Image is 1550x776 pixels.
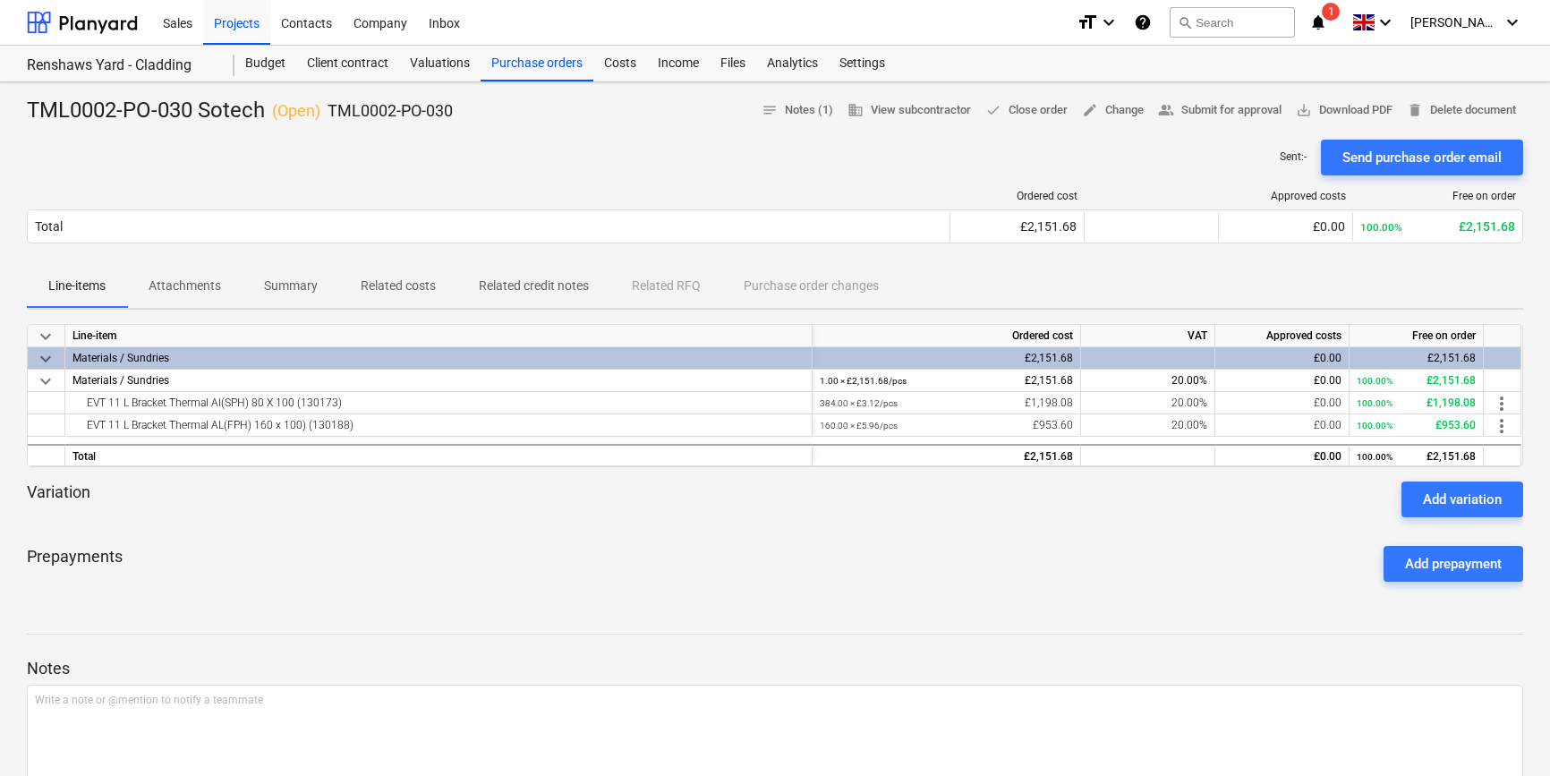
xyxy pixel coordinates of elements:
div: £2,151.68 [1360,219,1515,234]
div: 20.00% [1081,370,1215,392]
p: ( Open ) [272,100,320,122]
button: Download PDF [1289,97,1400,124]
span: Submit for approval [1158,100,1282,121]
div: 20.00% [1081,392,1215,414]
div: Add prepayment [1405,552,1502,576]
span: keyboard_arrow_down [35,371,56,392]
span: people_alt [1158,102,1174,118]
div: £1,198.08 [1357,392,1476,414]
a: Files [710,46,756,81]
a: Client contract [296,46,399,81]
span: save_alt [1296,102,1312,118]
div: Send purchase order email [1342,146,1502,169]
a: Purchase orders [481,46,593,81]
div: Renshaws Yard - Cladding [27,56,213,75]
div: TML0002-PO-030 Sotech [27,97,453,125]
div: £0.00 [1222,347,1341,370]
a: Settings [829,46,896,81]
div: Approved costs [1215,325,1350,347]
div: £2,151.68 [820,370,1073,392]
span: Materials / Sundries [72,374,169,387]
span: Change [1082,100,1144,121]
button: Change [1075,97,1151,124]
div: 20.00% [1081,414,1215,437]
small: 160.00 × £5.96 / pcs [820,421,898,431]
p: Attachments [149,277,221,295]
button: Close order [978,97,1075,124]
button: Add prepayment [1384,546,1523,582]
p: Related costs [361,277,436,295]
span: done [985,102,1001,118]
div: £0.00 [1222,414,1341,437]
span: more_vert [1491,393,1512,414]
p: Prepayments [27,546,123,582]
a: Costs [593,46,647,81]
button: Send purchase order email [1321,140,1523,175]
span: delete [1407,102,1423,118]
span: Download PDF [1296,100,1392,121]
a: Analytics [756,46,829,81]
div: Ordered cost [813,325,1081,347]
span: keyboard_arrow_down [35,326,56,347]
p: Related credit notes [479,277,589,295]
div: £953.60 [820,414,1073,437]
button: Notes (1) [754,97,840,124]
button: Search [1170,7,1295,38]
button: Add variation [1401,482,1523,517]
div: £0.00 [1222,370,1341,392]
small: 100.00% [1357,421,1392,431]
span: 1 [1322,3,1340,21]
small: 100.00% [1357,452,1392,462]
div: EVT 11 L Bracket Thermal Al(SPH) 80 X 100 (130173) [72,392,805,414]
a: Income [647,46,710,81]
span: Close order [985,100,1068,121]
span: edit [1082,102,1098,118]
button: Delete document [1400,97,1523,124]
div: Line-item [65,325,813,347]
i: keyboard_arrow_down [1502,12,1523,33]
p: Summary [264,277,318,295]
div: Total [65,444,813,466]
div: VAT [1081,325,1215,347]
div: EVT 11 L Bracket Thermal AL(FPH) 160 x 100) (130188) [72,414,805,436]
i: format_size [1077,12,1098,33]
p: TML0002-PO-030 [328,100,453,122]
span: Notes (1) [762,100,833,121]
div: £1,198.08 [820,392,1073,414]
small: 384.00 × £3.12 / pcs [820,398,898,408]
div: £2,151.68 [820,347,1073,370]
p: Sent : - [1280,149,1307,165]
p: Variation [27,482,90,517]
small: 100.00% [1357,376,1392,386]
iframe: Chat Widget [1461,690,1550,776]
small: 1.00 × £2,151.68 / pcs [820,376,907,386]
div: £2,151.68 [820,446,1073,468]
button: Submit for approval [1151,97,1289,124]
p: Notes [27,658,1523,679]
span: Delete document [1407,100,1516,121]
a: Budget [234,46,296,81]
div: Approved costs [1226,190,1346,202]
div: Free on order [1360,190,1516,202]
span: notes [762,102,778,118]
span: more_vert [1491,415,1512,437]
div: Total [35,219,63,234]
div: £0.00 [1222,446,1341,468]
span: search [1178,15,1192,30]
div: £2,151.68 [958,219,1077,234]
small: 100.00% [1360,221,1402,234]
div: Valuations [399,46,481,81]
i: keyboard_arrow_down [1098,12,1120,33]
span: business [847,102,864,118]
small: 100.00% [1357,398,1392,408]
span: [PERSON_NAME] [1410,15,1500,30]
